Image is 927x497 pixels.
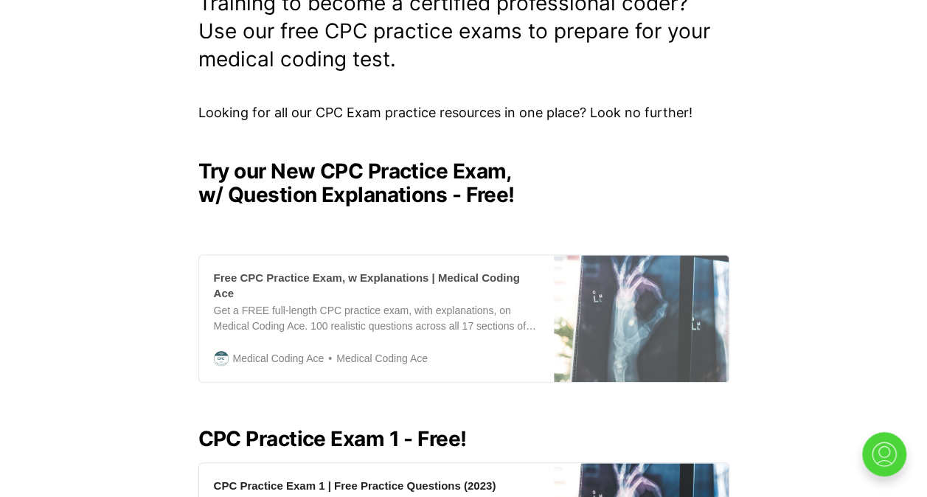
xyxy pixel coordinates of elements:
[214,478,496,493] div: CPC Practice Exam 1 | Free Practice Questions (2023)
[324,350,428,367] span: Medical Coding Ace
[198,159,729,206] h2: Try our New CPC Practice Exam, w/ Question Explanations - Free!
[214,303,539,334] div: Get a FREE full-length CPC practice exam, with explanations, on Medical Coding Ace. 100 realistic...
[214,270,539,301] div: Free CPC Practice Exam, w Explanations | Medical Coding Ace
[198,427,729,451] h2: CPC Practice Exam 1 - Free!
[198,102,729,124] p: Looking for all our CPC Exam practice resources in one place? Look no further!
[233,350,324,366] span: Medical Coding Ace
[198,254,729,383] a: Free CPC Practice Exam, w Explanations | Medical Coding AceGet a FREE full-length CPC practice ex...
[850,425,927,497] iframe: portal-trigger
